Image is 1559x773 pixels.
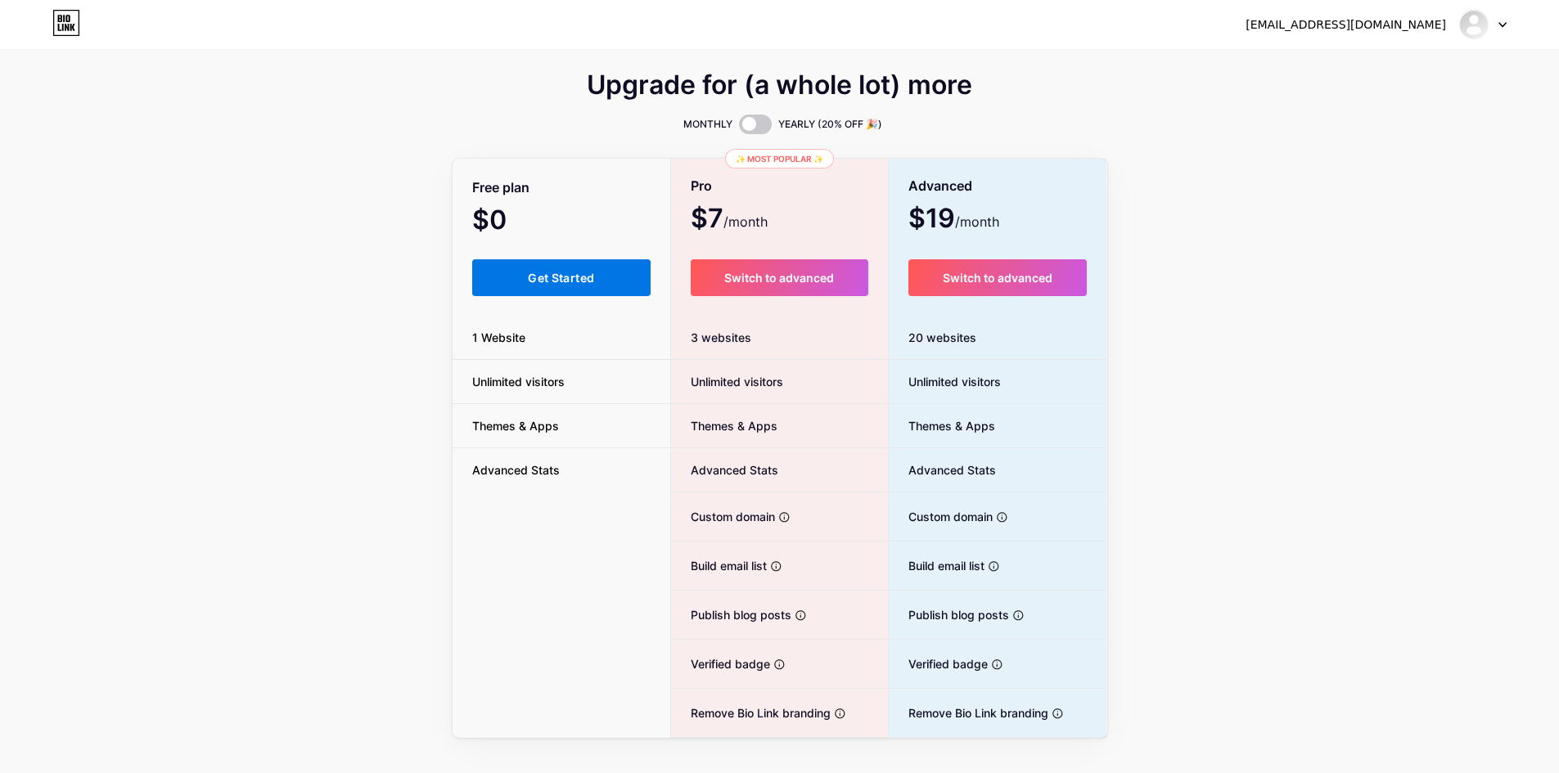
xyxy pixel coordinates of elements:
button: Switch to advanced [908,259,1088,296]
span: Advanced Stats [671,461,778,479]
span: Publish blog posts [889,606,1009,623]
span: Verified badge [671,655,770,672]
span: Publish blog posts [671,606,791,623]
span: Upgrade for (a whole lot) more [587,75,972,95]
span: Switch to advanced [724,271,834,285]
span: Themes & Apps [671,417,777,434]
span: $19 [908,209,999,231]
span: YEARLY (20% OFF 🎉) [778,116,882,133]
span: Themes & Apps [453,417,579,434]
button: Switch to advanced [691,259,868,296]
span: Unlimited visitors [889,373,1001,390]
span: Themes & Apps [889,417,995,434]
img: hotelkeshavaminn [1458,9,1489,40]
button: Get Started [472,259,651,296]
span: 1 Website [453,329,545,346]
span: $7 [691,209,768,231]
span: Verified badge [889,655,988,672]
div: ✨ Most popular ✨ [725,149,834,169]
div: 3 websites [671,316,888,360]
span: Advanced [908,172,972,200]
span: Custom domain [671,508,775,525]
span: MONTHLY [683,116,732,133]
span: /month [955,212,999,231]
span: Switch to advanced [943,271,1052,285]
span: Unlimited visitors [453,373,584,390]
span: Free plan [472,173,529,202]
span: Pro [691,172,712,200]
span: $0 [472,210,551,233]
span: Custom domain [889,508,993,525]
div: 20 websites [889,316,1107,360]
span: Remove Bio Link branding [671,704,831,721]
span: Advanced Stats [889,461,996,479]
span: Build email list [889,557,985,574]
span: Unlimited visitors [671,373,783,390]
span: Build email list [671,557,767,574]
span: Advanced Stats [453,461,579,479]
span: /month [723,212,768,231]
span: Get Started [528,271,594,285]
div: [EMAIL_ADDRESS][DOMAIN_NAME] [1246,16,1446,34]
span: Remove Bio Link branding [889,704,1048,721]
